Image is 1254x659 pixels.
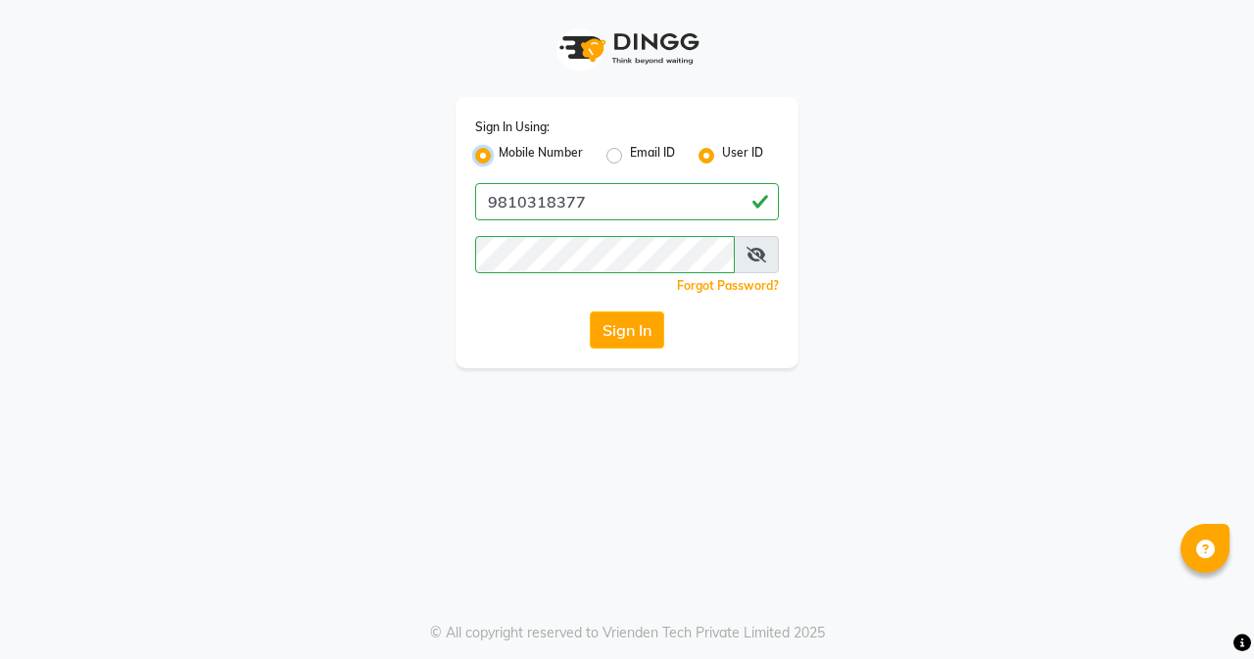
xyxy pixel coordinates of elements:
[630,144,675,167] label: Email ID
[499,144,583,167] label: Mobile Number
[475,118,550,136] label: Sign In Using:
[475,183,779,220] input: Username
[475,236,735,273] input: Username
[722,144,763,167] label: User ID
[677,278,779,293] a: Forgot Password?
[549,20,705,77] img: logo1.svg
[590,311,664,349] button: Sign In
